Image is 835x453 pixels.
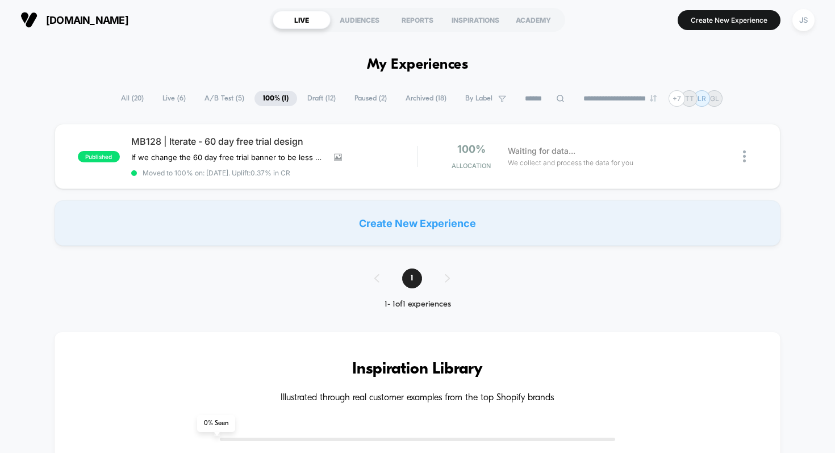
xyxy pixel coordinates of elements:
span: Waiting for data... [508,145,575,157]
div: AUDIENCES [331,11,389,29]
p: LR [698,94,706,103]
div: INSPIRATIONS [446,11,504,29]
span: Moved to 100% on: [DATE] . Uplift: 0.37% in CR [143,169,290,177]
span: Paused ( 2 ) [346,91,395,106]
img: close [743,150,746,162]
div: ACADEMY [504,11,562,29]
img: Visually logo [20,11,37,28]
span: We collect and process the data for you [508,157,633,168]
span: Allocation [452,162,491,170]
div: LIVE [273,11,331,29]
div: Create New Experience [55,200,781,246]
div: + 7 [669,90,685,107]
span: If we change the 60 day free trial banner to be less distracting from the primary CTA,then conver... [131,153,325,162]
button: Create New Experience [678,10,780,30]
span: By Label [465,94,492,103]
span: Draft ( 12 ) [299,91,344,106]
span: Archived ( 18 ) [397,91,455,106]
span: 100% ( 1 ) [254,91,297,106]
h1: My Experiences [367,57,469,73]
span: MB128 | Iterate - 60 day free trial design [131,136,417,147]
h4: Illustrated through real customer examples from the top Shopify brands [89,393,747,404]
span: All ( 20 ) [112,91,152,106]
span: 0 % Seen [197,415,235,432]
div: 1 - 1 of 1 experiences [363,300,473,309]
div: REPORTS [389,11,446,29]
span: A/B Test ( 5 ) [196,91,253,106]
span: 100% [457,143,486,155]
span: Live ( 6 ) [154,91,194,106]
span: 1 [402,269,422,288]
h3: Inspiration Library [89,360,747,379]
img: end [650,95,657,102]
span: published [78,151,120,162]
p: GL [710,94,719,103]
div: JS [792,9,815,31]
button: [DOMAIN_NAME] [17,11,132,29]
p: TT [685,94,694,103]
button: JS [789,9,818,32]
span: [DOMAIN_NAME] [46,14,128,26]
